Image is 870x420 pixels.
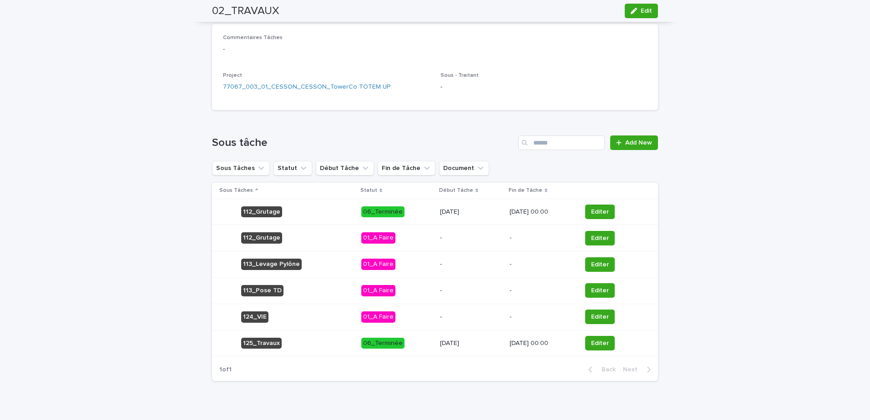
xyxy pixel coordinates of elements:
[510,208,574,216] p: [DATE] 00:00
[585,257,615,272] button: Editer
[510,287,574,295] p: -
[510,234,574,242] p: -
[585,231,615,245] button: Editer
[241,285,283,296] div: 113_Pose TD
[440,82,647,92] p: -
[591,234,609,243] span: Editer
[223,73,242,78] span: Project
[212,277,658,304] tr: 113_Pose TD01_A Faire--Editer
[316,161,374,175] button: Début Tâche
[241,338,282,349] div: 125_Travaux
[591,312,609,321] span: Editer
[241,311,268,323] div: 124_VIE
[212,225,658,251] tr: 112_Grutage01_A Faire--Editer
[439,161,489,175] button: Document
[591,260,609,269] span: Editer
[510,340,574,347] p: [DATE] 00:00
[625,4,658,18] button: Edit
[361,338,405,349] div: 06_Terminée
[518,135,605,150] input: Search
[619,365,658,374] button: Next
[223,35,283,40] span: Commentaires Tâches
[623,366,643,373] span: Next
[361,259,395,270] div: 01_A Faire
[439,185,473,195] p: Début Tâche
[440,340,502,347] p: [DATE]
[212,330,658,356] tr: 125_Travaux06_Terminée[DATE][DATE] 00:00Editer
[610,135,658,150] a: Add New
[212,136,515,150] h1: Sous tâche
[596,366,616,373] span: Back
[585,283,615,298] button: Editer
[212,199,658,225] tr: 112_Grutage06_Terminée[DATE][DATE] 00:00Editer
[591,207,609,216] span: Editer
[241,206,282,218] div: 112_Grutage
[378,161,435,175] button: Fin de Tâche
[625,140,652,146] span: Add New
[440,287,502,295] p: -
[585,336,615,350] button: Editer
[440,313,502,321] p: -
[361,206,405,218] div: 06_Terminée
[440,234,502,242] p: -
[585,310,615,324] button: Editer
[223,45,647,54] p: -
[219,185,253,195] p: Sous Tâches
[581,365,619,374] button: Back
[641,8,652,14] span: Edit
[212,161,270,175] button: Sous Tâches
[591,339,609,348] span: Editer
[440,208,502,216] p: [DATE]
[241,232,282,244] div: 112_Grutage
[509,185,542,195] p: Fin de Tâche
[360,185,377,195] p: Statut
[440,73,479,78] span: Sous - Traitant
[440,260,502,268] p: -
[585,205,615,219] button: Editer
[223,82,390,92] a: 77067_003_01_CESSON_CESSON_TowerCo TOTEM UP
[212,5,279,18] h2: 02_TRAVAUX
[591,286,609,295] span: Editer
[510,260,574,268] p: -
[241,259,302,270] div: 113_Levage Pylône
[273,161,312,175] button: Statut
[361,285,395,296] div: 01_A Faire
[361,311,395,323] div: 01_A Faire
[510,313,574,321] p: -
[212,251,658,278] tr: 113_Levage Pylône01_A Faire--Editer
[361,232,395,244] div: 01_A Faire
[212,304,658,330] tr: 124_VIE01_A Faire--Editer
[212,359,239,381] p: 1 of 1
